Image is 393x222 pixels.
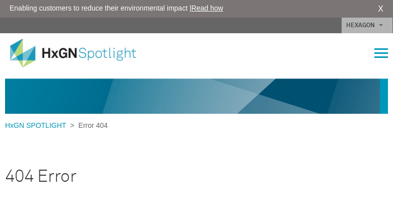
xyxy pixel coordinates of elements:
img: HxGN Spotlight [10,39,151,68]
span: Enabling customers to reduce their environmental impact | [10,3,223,14]
div: > [5,120,108,131]
a: X [378,3,383,15]
a: HxGN SPOTLIGHT [5,121,70,129]
a: Read how [191,4,223,12]
a: HEXAGON [342,18,392,33]
span: Error 404 [75,121,108,129]
h1: 404 Error [5,160,383,194]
